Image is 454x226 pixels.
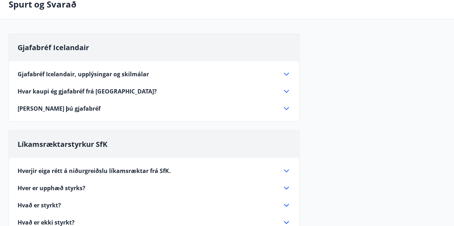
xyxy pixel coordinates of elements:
div: Gjafabréf Icelandair, upplýsingar og skilmálar [18,70,291,78]
div: Hver er upphæð styrks? [18,184,291,192]
span: Líkamsræktarstyrkur SfK [18,139,107,149]
div: Hverjir eiga rétt á niðurgreiðslu líkamsræktar frá SfK. [18,167,291,175]
span: Hvar kaupi ég gjafabréf frá [GEOGRAPHIC_DATA]? [18,87,157,95]
div: [PERSON_NAME] þú gjafabréf [18,104,291,113]
div: Hvar kaupi ég gjafabréf frá [GEOGRAPHIC_DATA]? [18,87,291,96]
span: Gjafabréf Icelandair [18,43,89,52]
span: [PERSON_NAME] þú gjafabréf [18,105,100,112]
span: Hver er upphæð styrks? [18,184,85,192]
span: Gjafabréf Icelandair, upplýsingar og skilmálar [18,70,149,78]
div: Hvað er styrkt? [18,201,291,210]
span: Hverjir eiga rétt á niðurgreiðslu líkamsræktar frá SfK. [18,167,171,175]
span: Hvað er styrkt? [18,201,61,209]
